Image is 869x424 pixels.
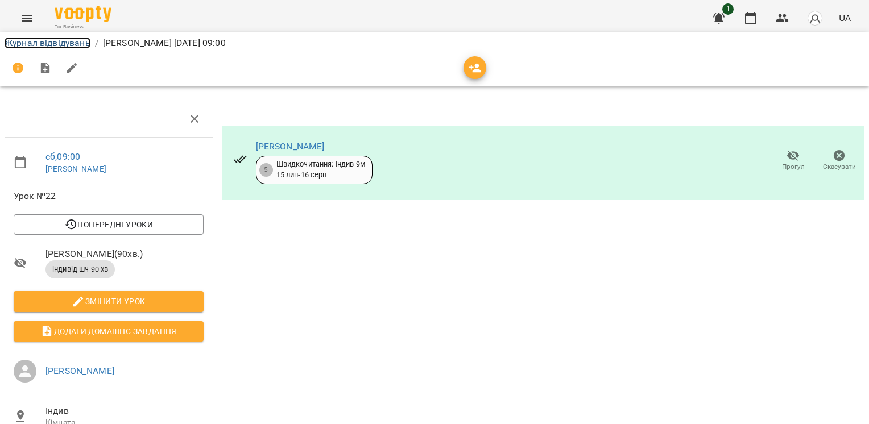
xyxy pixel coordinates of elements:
[45,247,204,261] span: [PERSON_NAME] ( 90 хв. )
[5,38,90,48] a: Журнал відвідувань
[839,12,851,24] span: UA
[256,141,325,152] a: [PERSON_NAME]
[722,3,734,15] span: 1
[23,325,195,338] span: Додати домашнє завдання
[14,5,41,32] button: Menu
[5,36,864,50] nav: breadcrumb
[834,7,855,28] button: UA
[14,189,204,203] span: Урок №22
[45,264,115,275] span: індивід шч 90 хв
[259,163,273,177] div: 5
[23,218,195,231] span: Попередні уроки
[807,10,823,26] img: avatar_s.png
[823,162,856,172] span: Скасувати
[45,404,204,418] span: Індив
[782,162,805,172] span: Прогул
[45,151,80,162] a: сб , 09:00
[14,214,204,235] button: Попередні уроки
[45,365,114,376] a: [PERSON_NAME]
[55,6,111,22] img: Voopty Logo
[45,164,106,173] a: [PERSON_NAME]
[14,321,204,342] button: Додати домашнє завдання
[55,23,111,31] span: For Business
[14,291,204,311] button: Змінити урок
[276,159,365,180] div: Швидкочитання: Індив 9м 15 лип - 16 серп
[23,294,195,308] span: Змінити урок
[816,145,862,177] button: Скасувати
[95,36,98,50] li: /
[770,145,816,177] button: Прогул
[103,36,226,50] p: [PERSON_NAME] [DATE] 09:00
